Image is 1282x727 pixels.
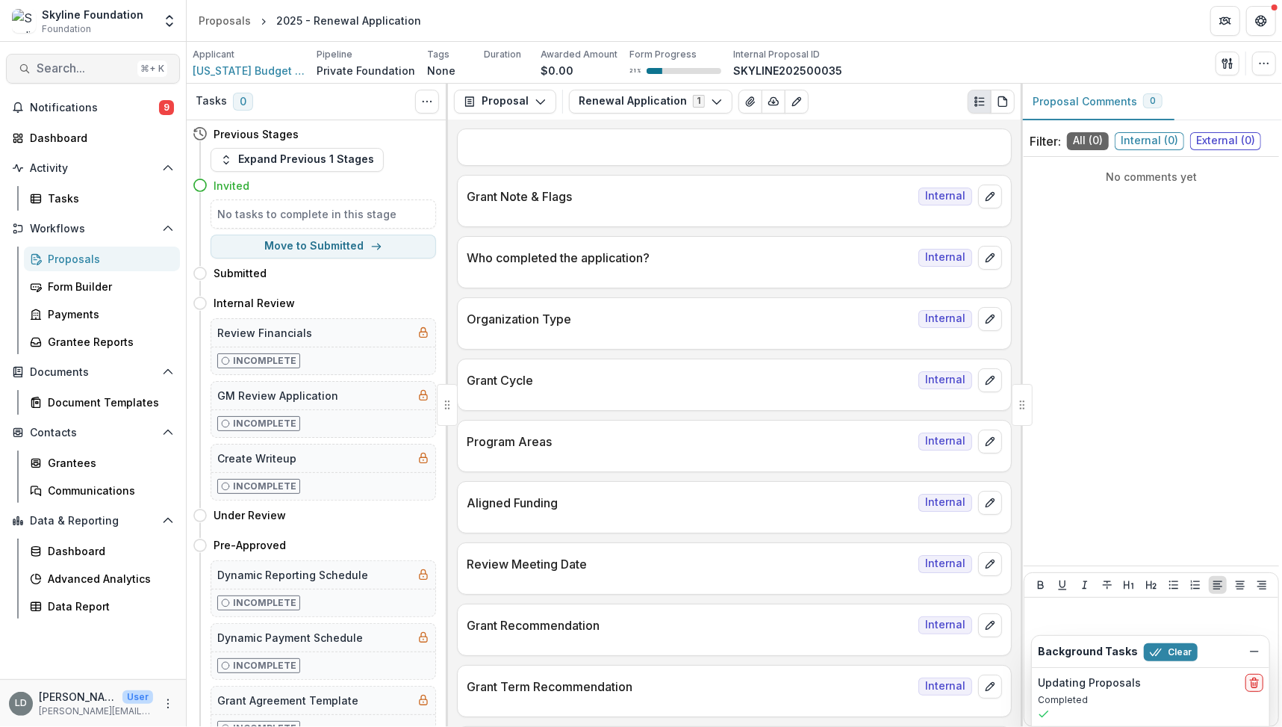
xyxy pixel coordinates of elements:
[918,433,972,451] span: Internal
[214,178,249,194] h4: Invited
[467,678,912,696] p: Grant Term Recommendation
[1038,677,1141,690] h2: Updating Proposals
[1021,84,1174,120] button: Proposal Comments
[199,13,251,28] div: Proposals
[785,90,809,114] button: Edit as form
[214,537,286,553] h4: Pre-Approved
[6,96,180,120] button: Notifications9
[233,354,296,368] p: Incomplete
[978,368,1002,392] button: edit
[918,555,972,573] span: Internal
[137,61,167,77] div: ⌘ + K
[30,130,168,146] div: Dashboard
[1142,576,1160,594] button: Heading 2
[122,690,153,704] p: User
[233,659,296,672] p: Incomplete
[6,156,180,180] button: Open Activity
[1246,6,1276,36] button: Get Help
[978,246,1002,270] button: edit
[629,48,697,61] p: Form Progress
[24,566,180,591] a: Advanced Analytics
[30,223,156,235] span: Workflows
[24,390,180,415] a: Document Templates
[24,478,180,503] a: Communications
[918,249,972,267] span: Internal
[24,594,180,619] a: Data Report
[42,7,143,22] div: Skyline Foundation
[48,543,168,559] div: Dashboard
[233,596,296,610] p: Incomplete
[1210,6,1240,36] button: Partners
[467,188,912,205] p: Grant Note & Flags
[48,306,168,322] div: Payments
[978,552,1002,576] button: edit
[48,279,168,294] div: Form Builder
[30,102,159,114] span: Notifications
[193,10,257,31] a: Proposals
[467,494,912,512] p: Aligned Funding
[918,188,972,205] span: Internal
[978,613,1002,637] button: edit
[978,307,1002,331] button: edit
[193,10,427,31] nav: breadcrumb
[276,13,421,28] div: 2025 - Renewal Application
[978,185,1002,208] button: edit
[541,63,573,78] p: $0.00
[24,186,180,211] a: Tasks
[978,430,1002,454] button: edit
[30,515,156,528] span: Data & Reporting
[6,217,180,241] button: Open Workflows
[12,9,36,33] img: Skyline Foundation
[1067,132,1109,150] span: All ( 0 )
[317,48,352,61] p: Pipeline
[24,451,180,475] a: Grantees
[24,330,180,354] a: Grantee Reports
[37,61,131,75] span: Search...
[1054,576,1071,594] button: Underline
[1190,132,1261,150] span: External ( 0 )
[24,247,180,271] a: Proposals
[317,63,415,78] p: Private Foundation
[30,366,156,379] span: Documents
[1209,576,1227,594] button: Align Left
[1076,576,1094,594] button: Italicize
[24,274,180,299] a: Form Builder
[484,48,521,61] p: Duration
[42,22,91,36] span: Foundation
[1030,169,1273,185] p: No comments yet
[738,90,762,114] button: View Attached Files
[24,539,180,563] a: Dashboard
[991,90,1015,114] button: PDF view
[1245,643,1263,661] button: Dismiss
[467,555,912,573] p: Review Meeting Date
[193,63,305,78] span: [US_STATE] Budget and Policy Institute
[918,616,972,634] span: Internal
[467,371,912,389] p: Grant Cycle
[427,63,455,78] p: None
[1165,576,1183,594] button: Bullet List
[415,90,439,114] button: Toggle View Cancelled Tasks
[39,705,153,718] p: [PERSON_NAME][EMAIL_ADDRESS][DOMAIN_NAME]
[217,206,429,222] h5: No tasks to complete in this stage
[1186,576,1204,594] button: Ordered List
[233,417,296,430] p: Incomplete
[6,421,180,445] button: Open Contacts
[159,6,180,36] button: Open entity switcher
[214,126,299,142] h4: Previous Stages
[629,66,641,76] p: 21 %
[733,63,842,78] p: SKYLINE202500035
[48,334,168,350] div: Grantee Reports
[1245,674,1263,692] button: delete
[30,162,156,175] span: Activity
[541,48,617,61] p: Awarded Amount
[159,100,174,115] span: 9
[211,148,384,172] button: Expand Previous 1 Stages
[217,630,363,646] h5: Dynamic Payment Schedule
[193,48,234,61] p: Applicant
[217,567,368,583] h5: Dynamic Reporting Schedule
[214,507,286,523] h4: Under Review
[918,371,972,389] span: Internal
[48,571,168,587] div: Advanced Analytics
[48,251,168,267] div: Proposals
[39,689,116,705] p: [PERSON_NAME]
